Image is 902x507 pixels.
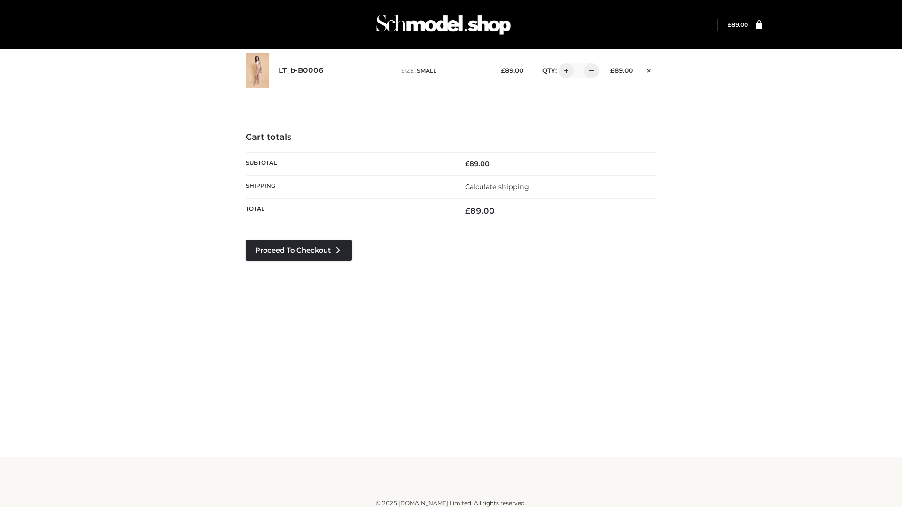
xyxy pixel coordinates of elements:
th: Total [246,199,451,223]
div: QTY: [533,63,596,78]
a: Calculate shipping [465,183,529,191]
h4: Cart totals [246,132,656,143]
bdi: 89.00 [610,67,633,74]
span: £ [465,160,469,168]
span: £ [610,67,614,74]
a: Remove this item [642,63,656,76]
span: £ [501,67,505,74]
span: £ [465,206,470,215]
span: £ [728,21,731,28]
a: Proceed to Checkout [246,240,352,261]
th: Subtotal [246,152,451,175]
bdi: 89.00 [501,67,523,74]
bdi: 89.00 [465,160,490,168]
a: LT_b-B0006 [279,66,324,75]
bdi: 89.00 [728,21,748,28]
p: size : [401,67,486,75]
a: £89.00 [728,21,748,28]
th: Shipping [246,175,451,198]
bdi: 89.00 [465,206,495,215]
img: LT_b-B0006 - SMALL [246,53,269,88]
img: Schmodel Admin 964 [373,6,514,43]
span: SMALL [417,67,436,74]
